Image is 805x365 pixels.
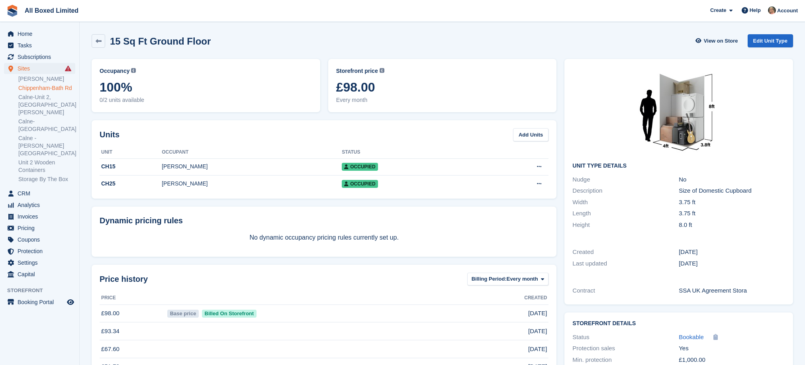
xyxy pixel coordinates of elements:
td: £98.00 [100,304,166,322]
span: Base price [167,310,199,318]
span: Storefront [7,287,79,295]
div: £1,000.00 [679,355,785,365]
div: Created [572,248,679,257]
a: Calne-[GEOGRAPHIC_DATA] [18,118,75,133]
div: [PERSON_NAME] [162,162,342,171]
span: Every month [507,275,538,283]
a: Calne-Unit 2, [GEOGRAPHIC_DATA][PERSON_NAME] [18,94,75,116]
div: [PERSON_NAME] [162,180,342,188]
a: Calne -[PERSON_NAME][GEOGRAPHIC_DATA] [18,135,75,157]
span: Booking Portal [18,297,65,308]
span: Settings [18,257,65,268]
img: 15-sqft-unit.jpg [619,67,738,156]
img: icon-info-grey-7440780725fd019a000dd9b08b2336e03edf1995a4989e88bcd33f0948082b44.svg [131,68,136,73]
a: menu [4,188,75,199]
span: Home [18,28,65,39]
h2: Units [100,129,119,141]
th: Price [100,292,166,304]
a: Bookable [679,333,704,342]
th: Occupant [162,146,342,159]
div: Length [572,209,679,218]
span: View on Store [704,37,738,45]
a: Add Units [513,128,548,141]
span: 0/2 units available [100,96,312,104]
span: Coupons [18,234,65,245]
span: [DATE] [528,345,547,354]
a: menu [4,40,75,51]
div: Protection sales [572,344,679,353]
a: [PERSON_NAME] [18,75,75,83]
span: Capital [18,269,65,280]
span: [DATE] [528,309,547,318]
div: Height [572,221,679,230]
span: £98.00 [336,80,549,94]
div: Description [572,186,679,195]
th: Status [342,146,483,159]
div: Dynamic pricing rules [100,215,548,226]
span: Billing Period: [472,275,507,283]
div: 3.75 ft [679,198,785,207]
div: SSA UK Agreement Stora [679,286,785,295]
div: Last updated [572,259,679,268]
span: Tasks [18,40,65,51]
span: Pricing [18,223,65,234]
a: menu [4,199,75,211]
span: Bookable [679,334,704,340]
span: Create [710,6,726,14]
a: Chippenham-Bath Rd [18,84,75,92]
button: Billing Period: Every month [467,273,549,286]
div: CH25 [100,180,162,188]
h2: Storefront Details [572,320,785,327]
span: Analytics [18,199,65,211]
div: Size of Domestic Cupboard [679,186,785,195]
a: menu [4,297,75,308]
img: stora-icon-8386f47178a22dfd0bd8f6a31ec36ba5ce8667c1dd55bd0f319d3a0aa187defe.svg [6,5,18,17]
div: 8.0 ft [679,221,785,230]
div: 3.75 ft [679,209,785,218]
p: No dynamic occupancy pricing rules currently set up. [100,233,548,242]
a: menu [4,28,75,39]
span: Every month [336,96,549,104]
a: menu [4,223,75,234]
span: [DATE] [528,327,547,336]
a: menu [4,269,75,280]
i: Smart entry sync failures have occurred [65,65,71,72]
div: Status [572,333,679,342]
span: 100% [100,80,312,94]
span: Occupancy [100,67,129,75]
a: menu [4,63,75,74]
span: Invoices [18,211,65,222]
td: £93.34 [100,322,166,340]
span: Created [524,294,547,301]
th: Unit [100,146,162,159]
div: [DATE] [679,259,785,268]
div: Nudge [572,175,679,184]
a: Edit Unit Type [748,34,793,47]
div: No [679,175,785,184]
a: View on Store [695,34,741,47]
a: All Boxed Limited [22,4,82,17]
img: Sandie Mills [768,6,776,14]
h2: 15 Sq Ft Ground Floor [110,36,211,47]
div: Width [572,198,679,207]
span: Occupied [342,180,378,188]
span: Storefront price [336,67,378,75]
div: Yes [679,344,785,353]
div: Contract [572,286,679,295]
a: Unit 2 Wooden Containers [18,159,75,174]
a: menu [4,257,75,268]
a: menu [4,51,75,62]
span: Protection [18,246,65,257]
span: Billed On Storefront [202,310,257,318]
div: [DATE] [679,248,785,257]
h2: Unit Type details [572,163,785,169]
span: Subscriptions [18,51,65,62]
span: CRM [18,188,65,199]
span: Help [750,6,761,14]
span: Sites [18,63,65,74]
a: menu [4,234,75,245]
div: Min. protection [572,355,679,365]
div: CH15 [100,162,162,171]
a: menu [4,246,75,257]
a: Storage By The Box [18,176,75,183]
